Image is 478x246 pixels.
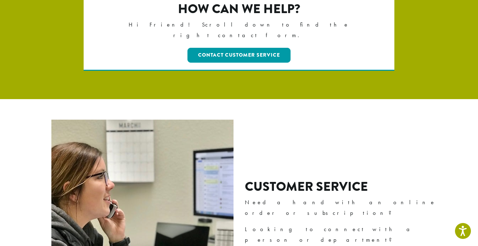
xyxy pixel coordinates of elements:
a: Contact Customer Service [187,48,291,63]
h2: How can we help? [114,1,364,17]
p: Need a hand with an online order or subscription? [245,197,446,218]
h2: Customer Service [245,179,446,194]
p: Hi Friend! Scroll down to find the right contact form. [114,19,364,41]
p: Looking to connect with a person or department? [245,224,446,245]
